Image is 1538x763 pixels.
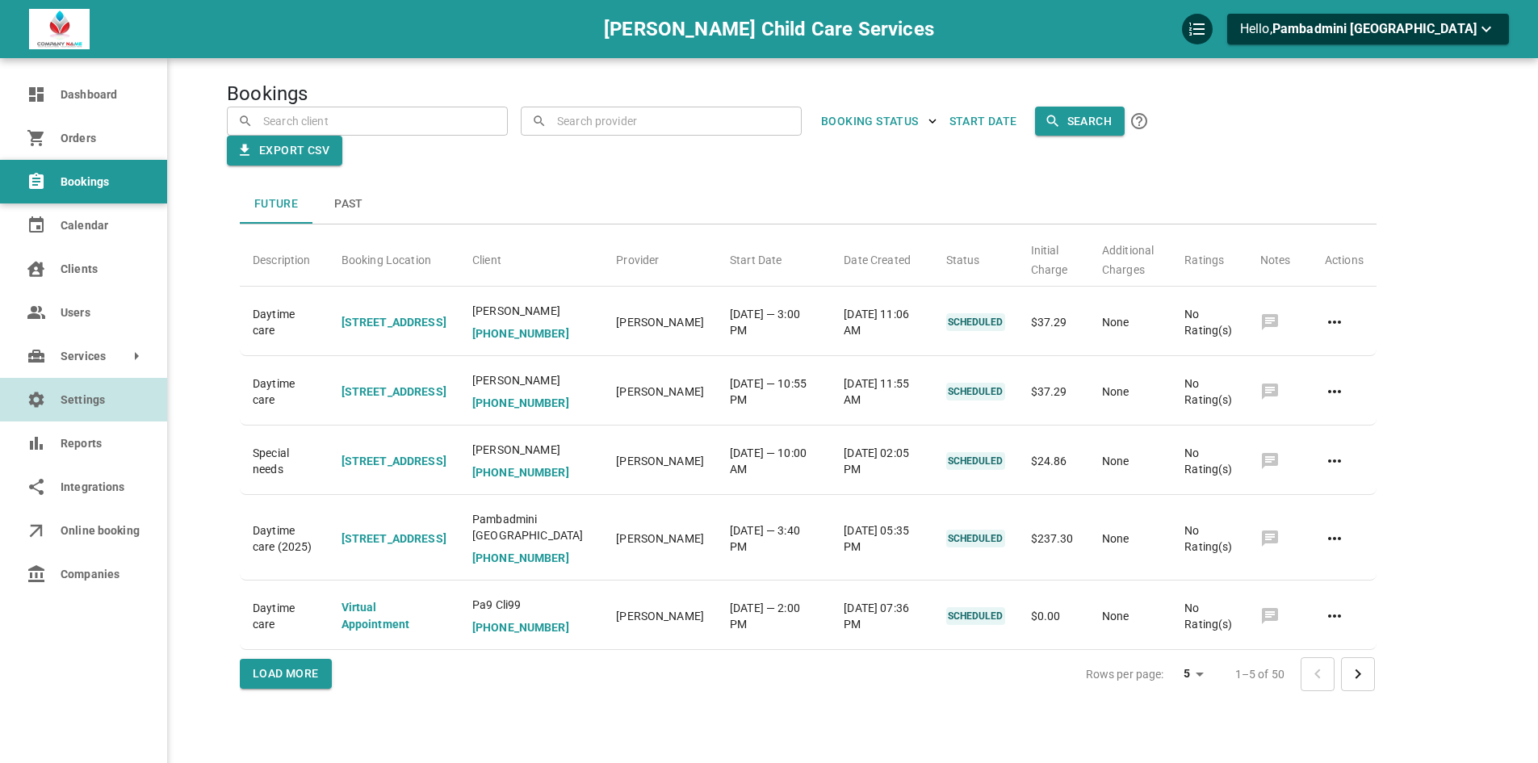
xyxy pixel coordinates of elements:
button: Past [312,185,385,224]
input: Search provider [553,107,790,135]
p: [STREET_ADDRESS] [342,384,446,400]
span: $37.29 [1031,316,1067,329]
td: None [1089,290,1171,356]
button: Go to next page [1341,657,1375,691]
p: [STREET_ADDRESS] [342,453,446,470]
td: None [1089,584,1171,650]
td: Special needs [240,429,329,495]
p: SCHEDULED [946,452,1005,470]
td: Daytime care (2025) [240,498,329,581]
input: Search client [259,107,497,135]
p: Hello, [1240,19,1496,40]
p: Virtual Appointment [342,599,446,633]
img: company-logo [29,9,90,49]
td: No Rating(s) [1171,498,1247,581]
th: Description [240,228,329,287]
span: Pambadmini [GEOGRAPHIC_DATA] [472,511,590,543]
td: [DATE] 07:36 PM [831,584,932,650]
th: Date Created [831,228,932,287]
p: [PHONE_NUMBER] [472,395,590,412]
td: None [1089,498,1171,581]
p: [PERSON_NAME] [616,608,704,625]
span: $0.00 [1031,610,1061,623]
td: [DATE] — 2:00 PM [717,584,831,650]
button: Click the Search button to submit your search. All name/email searches are CASE SENSITIVE. To sea... [1125,107,1154,136]
td: No Rating(s) [1171,359,1247,426]
button: Search [1035,107,1125,136]
p: [PHONE_NUMBER] [472,619,590,636]
p: [PHONE_NUMBER] [472,325,590,342]
span: Dashboard [61,86,138,103]
th: Ratings [1171,228,1247,287]
td: [DATE] 11:06 AM [831,290,932,356]
td: [DATE] 05:35 PM [831,498,932,581]
span: [PERSON_NAME] [472,372,590,388]
p: [PERSON_NAME] [616,453,704,470]
button: Hello,Pambadmini [GEOGRAPHIC_DATA] [1227,14,1509,44]
th: Start Date [717,228,831,287]
span: Bookings [61,174,138,191]
span: Companies [61,566,138,583]
span: Orders [61,130,138,147]
td: [DATE] — 10:00 AM [717,429,831,495]
td: None [1089,429,1171,495]
td: [DATE] — 10:55 PM [717,359,831,426]
span: Users [61,304,138,321]
h6: [PERSON_NAME] Child Care Services [604,14,934,44]
span: [PERSON_NAME] [472,303,590,319]
p: [PERSON_NAME] [616,384,704,400]
th: Booking Location [329,228,459,287]
p: 1–5 of 50 [1235,666,1284,682]
th: Actions [1312,228,1377,287]
p: SCHEDULED [946,383,1005,400]
span: $37.29 [1031,385,1067,398]
button: BOOKING STATUS [815,107,943,136]
span: Pambadmini [GEOGRAPHIC_DATA] [1272,21,1477,36]
th: Provider [603,228,717,287]
p: [PERSON_NAME] [616,530,704,547]
span: [PERSON_NAME] [472,442,590,458]
span: Pa9 Cli99 [472,597,590,613]
span: $237.30 [1031,532,1074,545]
button: Export CSV [227,136,342,166]
th: Notes [1247,228,1312,287]
span: Online booking [61,522,138,539]
p: [PHONE_NUMBER] [472,550,590,567]
td: Daytime care [240,359,329,426]
div: QuickStart Guide [1182,14,1213,44]
th: Initial Charge [1018,228,1089,287]
td: [DATE] 02:05 PM [831,429,932,495]
p: [PERSON_NAME] [616,314,704,331]
th: Client [459,228,603,287]
p: [PHONE_NUMBER] [472,464,590,481]
td: [DATE] — 3:00 PM [717,290,831,356]
p: Rows per page: [1086,666,1164,682]
td: No Rating(s) [1171,290,1247,356]
button: Future [240,185,312,224]
span: Reports [61,435,138,452]
td: Daytime care [240,290,329,356]
span: $24.86 [1031,455,1067,467]
p: SCHEDULED [946,530,1005,547]
td: None [1089,359,1171,426]
th: Status [933,228,1018,287]
td: No Rating(s) [1171,429,1247,495]
td: No Rating(s) [1171,584,1247,650]
p: [STREET_ADDRESS] [342,314,446,331]
td: [DATE] 11:55 AM [831,359,932,426]
span: Clients [61,261,138,278]
th: Additional Charges [1089,228,1171,287]
p: SCHEDULED [946,313,1005,331]
span: Settings [61,392,138,409]
td: Daytime care [240,584,329,650]
span: Calendar [61,217,138,234]
div: 5 [1171,662,1209,685]
button: Start Date [943,107,1024,136]
p: SCHEDULED [946,607,1005,625]
button: Load More [240,659,332,689]
p: [STREET_ADDRESS] [342,530,446,547]
span: Integrations [61,479,138,496]
td: [DATE] — 3:40 PM [717,498,831,581]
